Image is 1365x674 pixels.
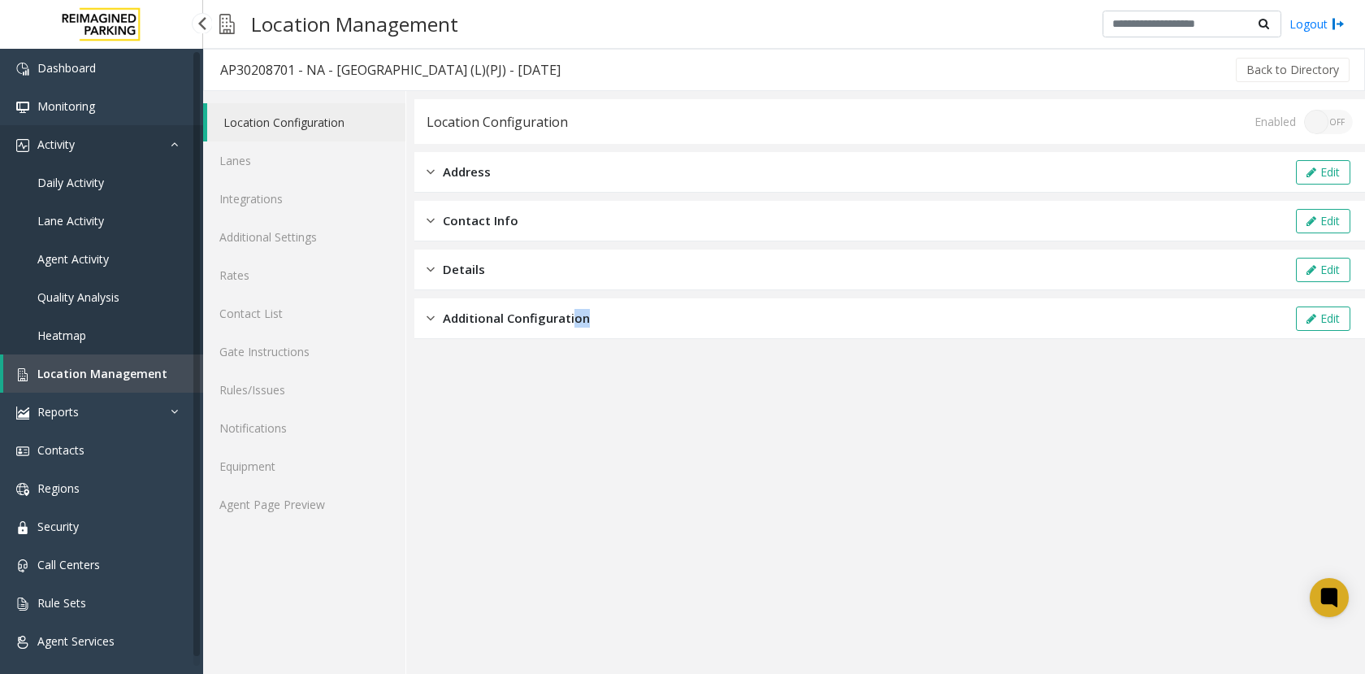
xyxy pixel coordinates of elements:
[16,521,29,534] img: 'icon'
[37,404,79,420] span: Reports
[203,141,405,180] a: Lanes
[1296,258,1350,282] button: Edit
[427,211,435,230] img: closed
[203,485,405,524] a: Agent Page Preview
[1296,160,1350,185] button: Edit
[1296,307,1350,331] button: Edit
[16,63,29,76] img: 'icon'
[37,328,86,343] span: Heatmap
[37,289,119,305] span: Quality Analysis
[37,442,84,458] span: Contacts
[443,163,491,181] span: Address
[37,595,86,611] span: Rule Sets
[37,366,167,381] span: Location Management
[37,519,79,534] span: Security
[3,354,203,393] a: Location Management
[37,60,96,76] span: Dashboard
[16,407,29,420] img: 'icon'
[16,598,29,611] img: 'icon'
[1332,15,1345,33] img: logout
[427,260,435,279] img: closed
[16,445,29,458] img: 'icon'
[220,59,561,80] div: AP30208701 - NA - [GEOGRAPHIC_DATA] (L)(PJ) - [DATE]
[443,309,590,328] span: Additional Configuration
[427,111,568,133] div: Location Configuration
[37,480,80,496] span: Regions
[203,180,405,218] a: Integrations
[203,409,405,447] a: Notifications
[1296,209,1350,233] button: Edit
[16,559,29,572] img: 'icon'
[203,218,405,256] a: Additional Settings
[16,368,29,381] img: 'icon'
[443,260,485,279] span: Details
[203,371,405,409] a: Rules/Issues
[203,294,405,333] a: Contact List
[37,633,115,649] span: Agent Services
[219,4,235,44] img: pageIcon
[37,251,109,267] span: Agent Activity
[1254,113,1296,130] div: Enabled
[37,175,104,190] span: Daily Activity
[16,483,29,496] img: 'icon'
[203,447,405,485] a: Equipment
[1236,58,1350,82] button: Back to Directory
[37,213,104,228] span: Lane Activity
[37,98,95,114] span: Monitoring
[37,557,100,572] span: Call Centers
[243,4,466,44] h3: Location Management
[427,163,435,181] img: closed
[207,103,405,141] a: Location Configuration
[443,211,518,230] span: Contact Info
[16,139,29,152] img: 'icon'
[1289,15,1345,33] a: Logout
[16,101,29,114] img: 'icon'
[203,256,405,294] a: Rates
[16,636,29,649] img: 'icon'
[427,309,435,328] img: closed
[37,137,75,152] span: Activity
[203,333,405,371] a: Gate Instructions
